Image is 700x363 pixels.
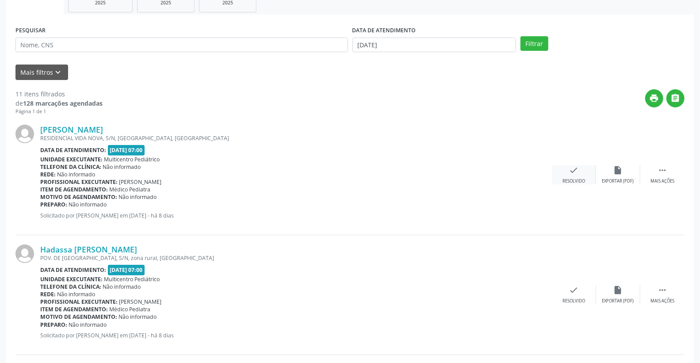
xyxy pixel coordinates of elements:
[562,178,585,184] div: Resolvido
[119,178,162,186] span: [PERSON_NAME]
[40,212,552,219] p: Solicitado por [PERSON_NAME] em [DATE] - há 8 dias
[15,65,68,80] button: Mais filtroskeyboard_arrow_down
[40,290,56,298] b: Rede:
[40,146,106,154] b: Data de atendimento:
[658,165,667,175] i: 
[671,93,681,103] i: 
[352,24,416,38] label: DATA DE ATENDIMENTO
[650,178,674,184] div: Mais ações
[40,283,101,290] b: Telefone da clínica:
[40,332,552,339] p: Solicitado por [PERSON_NAME] em [DATE] - há 8 dias
[40,163,101,171] b: Telefone da clínica:
[40,313,117,321] b: Motivo de agendamento:
[658,285,667,295] i: 
[110,186,151,193] span: Médico Pediatra
[40,134,552,142] div: RESIDENCIAL VIDA NOVA, S/N, [GEOGRAPHIC_DATA], [GEOGRAPHIC_DATA]
[602,298,634,304] div: Exportar (PDF)
[119,298,162,306] span: [PERSON_NAME]
[119,313,157,321] span: Não informado
[569,165,579,175] i: check
[40,321,67,329] b: Preparo:
[103,163,141,171] span: Não informado
[15,89,103,99] div: 11 itens filtrados
[69,321,107,329] span: Não informado
[15,24,46,38] label: PESQUISAR
[645,89,663,107] button: print
[104,275,160,283] span: Multicentro Pediátrico
[69,201,107,208] span: Não informado
[40,201,67,208] b: Preparo:
[562,298,585,304] div: Resolvido
[110,306,151,313] span: Médico Pediatra
[15,38,348,53] input: Nome, CNS
[40,306,108,313] b: Item de agendamento:
[520,36,548,51] button: Filtrar
[15,125,34,143] img: img
[40,275,103,283] b: Unidade executante:
[650,298,674,304] div: Mais ações
[104,156,160,163] span: Multicentro Pediátrico
[54,68,63,77] i: keyboard_arrow_down
[40,254,552,262] div: POV. DE [GEOGRAPHIC_DATA], S/N, zona rural, [GEOGRAPHIC_DATA]
[352,38,516,53] input: Selecione um intervalo
[40,156,103,163] b: Unidade executante:
[650,93,659,103] i: print
[40,245,137,254] a: Hadassa [PERSON_NAME]
[57,290,96,298] span: Não informado
[15,108,103,115] div: Página 1 de 1
[40,193,117,201] b: Motivo de agendamento:
[40,171,56,178] b: Rede:
[15,245,34,263] img: img
[119,193,157,201] span: Não informado
[602,178,634,184] div: Exportar (PDF)
[666,89,685,107] button: 
[40,186,108,193] b: Item de agendamento:
[40,125,103,134] a: [PERSON_NAME]
[108,145,145,155] span: [DATE] 07:00
[569,285,579,295] i: check
[23,99,103,107] strong: 128 marcações agendadas
[613,165,623,175] i: insert_drive_file
[103,283,141,290] span: Não informado
[40,266,106,274] b: Data de atendimento:
[613,285,623,295] i: insert_drive_file
[15,99,103,108] div: de
[57,171,96,178] span: Não informado
[40,178,118,186] b: Profissional executante:
[40,298,118,306] b: Profissional executante:
[108,265,145,275] span: [DATE] 07:00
